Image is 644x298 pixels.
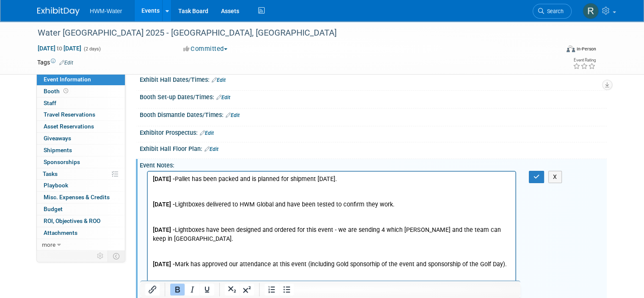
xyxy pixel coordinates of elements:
button: Italic [185,284,199,295]
a: Event Information [37,74,125,85]
div: Exhibit Hall Dates/Times: [140,73,607,84]
span: Shipments [44,147,72,153]
a: Edit [212,77,226,83]
button: Committed [180,45,231,53]
div: Event Format [514,44,596,57]
div: Event Rating [573,58,596,62]
button: Insert/edit link [145,284,160,295]
button: Superscript [240,284,254,295]
a: Budget [37,203,125,215]
a: Edit [216,95,230,100]
a: Giveaways [37,133,125,144]
span: Budget [44,206,63,212]
span: Giveaways [44,135,71,142]
span: Travel Reservations [44,111,95,118]
a: Travel Reservations [37,109,125,120]
button: X [548,171,562,183]
span: Booth [44,88,70,95]
div: In-Person [576,46,596,52]
span: Asset Reservations [44,123,94,130]
span: to [55,45,64,52]
span: more [42,241,55,248]
a: Attachments [37,227,125,239]
span: Misc. Expenses & Credits [44,194,110,201]
div: Exhibit Hall Floor Plan: [140,142,607,153]
span: ROI, Objectives & ROO [44,217,100,224]
td: Tags [37,58,73,67]
span: Booth not reserved yet [62,88,70,94]
span: Attachments [44,229,77,236]
a: Tasks [37,168,125,180]
img: ExhibitDay [37,7,80,16]
div: Booth Set-up Dates/Times: [140,91,607,102]
a: Booth [37,86,125,97]
span: Event Information [44,76,91,83]
a: Search [533,4,572,19]
a: Edit [205,146,218,152]
td: Personalize Event Tab Strip [93,251,108,262]
button: Subscript [225,284,239,295]
a: Edit [59,60,73,66]
div: Event Notes: [140,159,607,170]
a: Misc. Expenses & Credits [37,192,125,203]
a: Shipments [37,145,125,156]
button: Underline [200,284,214,295]
a: more [37,239,125,251]
a: ROI, Objectives & ROO [37,215,125,227]
a: Sponsorships [37,156,125,168]
td: Toggle Event Tabs [108,251,125,262]
img: Format-Inperson.png [567,45,575,52]
a: Playbook [37,180,125,191]
span: Staff [44,100,56,106]
span: [DATE] [DATE] [37,45,82,52]
a: Edit [226,112,240,118]
a: Edit [200,130,214,136]
span: Search [544,8,564,14]
span: Playbook [44,182,68,189]
button: Numbered list [265,284,279,295]
div: Booth Dismantle Dates/Times: [140,109,607,120]
span: HWM-Water [90,8,122,14]
a: Asset Reservations [37,121,125,132]
span: Sponsorships [44,159,80,165]
img: Rhys Salkeld [583,3,599,19]
div: Water [GEOGRAPHIC_DATA] 2025 - [GEOGRAPHIC_DATA], [GEOGRAPHIC_DATA] [35,25,549,41]
span: Tasks [43,170,58,177]
a: Staff [37,97,125,109]
div: Exhibitor Prospectus: [140,126,607,137]
span: (2 days) [83,46,101,52]
button: Bold [170,284,185,295]
button: Bullet list [279,284,294,295]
